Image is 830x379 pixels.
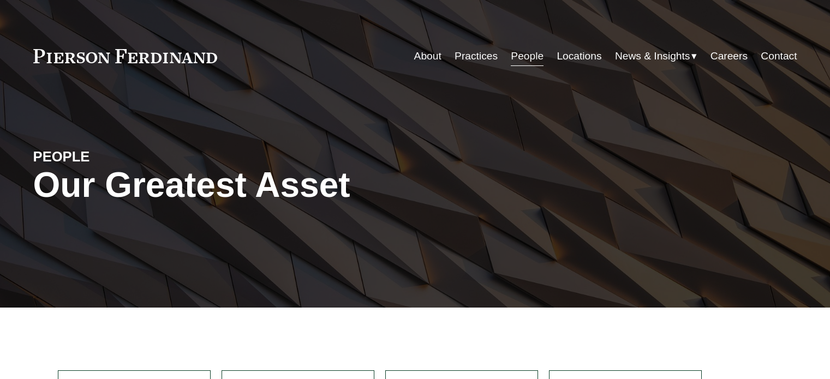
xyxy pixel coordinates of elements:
span: News & Insights [615,47,690,66]
a: People [511,46,544,67]
a: Practices [455,46,498,67]
a: Locations [557,46,601,67]
a: folder dropdown [615,46,697,67]
h4: PEOPLE [33,148,224,165]
a: Contact [761,46,797,67]
a: About [414,46,441,67]
h1: Our Greatest Asset [33,165,542,205]
a: Careers [710,46,748,67]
